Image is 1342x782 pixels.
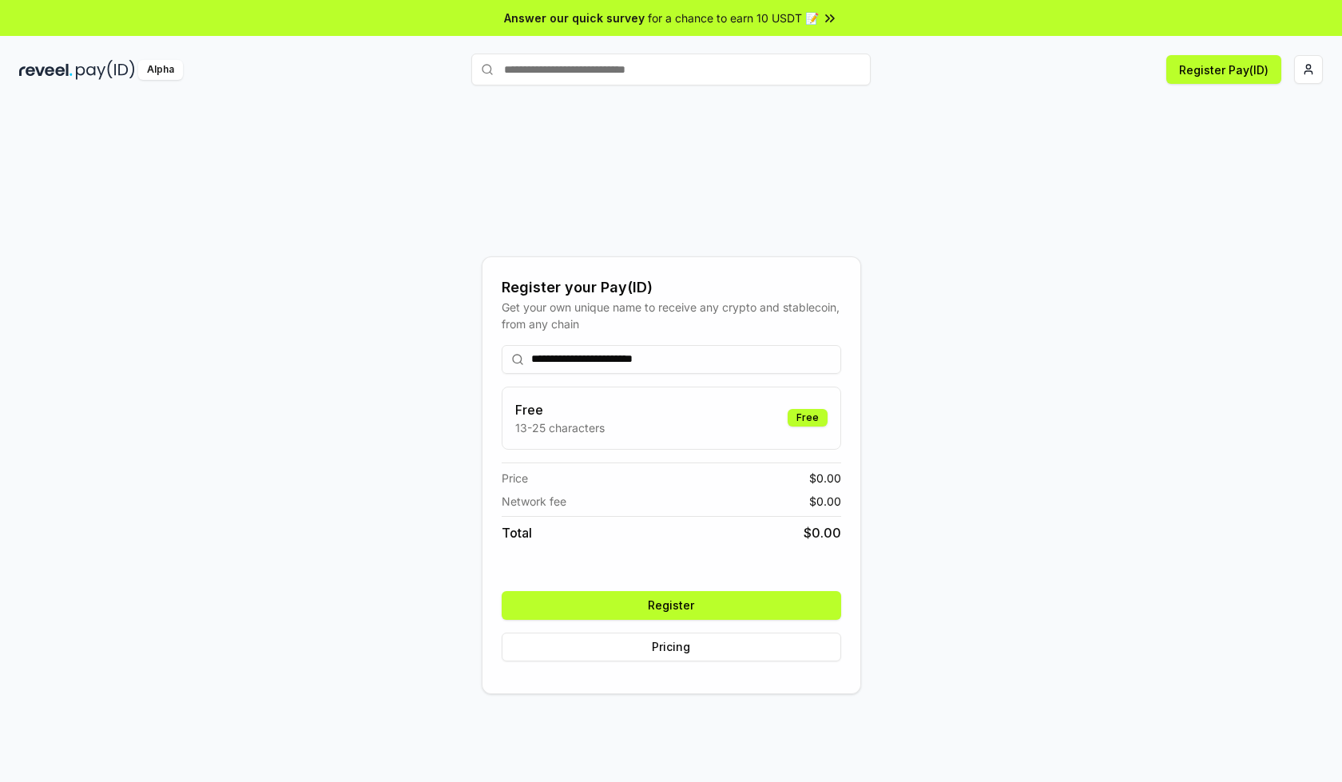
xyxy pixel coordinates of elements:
p: 13-25 characters [515,419,605,436]
span: Total [502,523,532,542]
span: Network fee [502,493,566,510]
div: Register your Pay(ID) [502,276,841,299]
span: Answer our quick survey [504,10,645,26]
span: Price [502,470,528,486]
button: Pricing [502,633,841,661]
div: Get your own unique name to receive any crypto and stablecoin, from any chain [502,299,841,332]
div: Alpha [138,60,183,80]
span: $ 0.00 [809,470,841,486]
h3: Free [515,400,605,419]
button: Register [502,591,841,620]
span: for a chance to earn 10 USDT 📝 [648,10,819,26]
img: reveel_dark [19,60,73,80]
span: $ 0.00 [804,523,841,542]
button: Register Pay(ID) [1166,55,1281,84]
img: pay_id [76,60,135,80]
span: $ 0.00 [809,493,841,510]
div: Free [788,409,828,427]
